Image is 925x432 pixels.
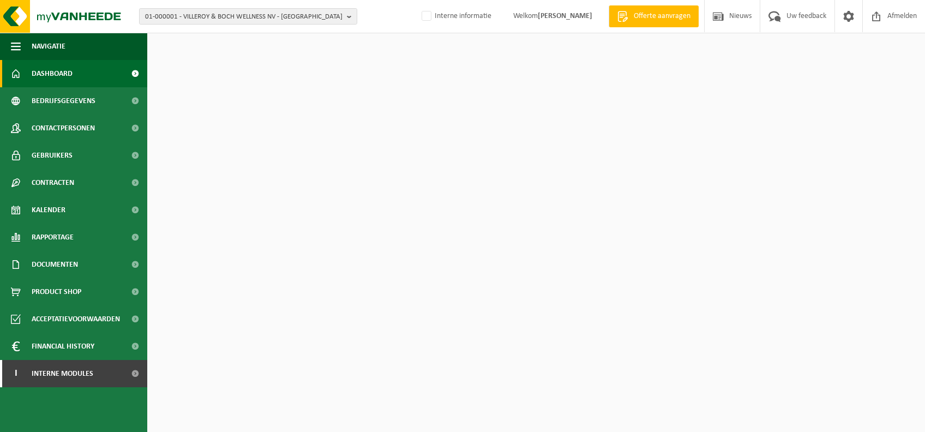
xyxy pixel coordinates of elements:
span: Kalender [32,196,65,224]
span: Contracten [32,169,74,196]
span: Interne modules [32,360,93,387]
span: I [11,360,21,387]
span: Gebruikers [32,142,73,169]
span: Acceptatievoorwaarden [32,305,120,333]
span: 01-000001 - VILLEROY & BOCH WELLNESS NV - [GEOGRAPHIC_DATA] [145,9,343,25]
label: Interne informatie [419,8,491,25]
span: Navigatie [32,33,65,60]
span: Rapportage [32,224,74,251]
span: Documenten [32,251,78,278]
span: Dashboard [32,60,73,87]
button: 01-000001 - VILLEROY & BOCH WELLNESS NV - [GEOGRAPHIC_DATA] [139,8,357,25]
span: Financial History [32,333,94,360]
strong: [PERSON_NAME] [538,12,592,20]
span: Product Shop [32,278,81,305]
span: Offerte aanvragen [631,11,693,22]
a: Offerte aanvragen [609,5,699,27]
span: Bedrijfsgegevens [32,87,95,115]
span: Contactpersonen [32,115,95,142]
